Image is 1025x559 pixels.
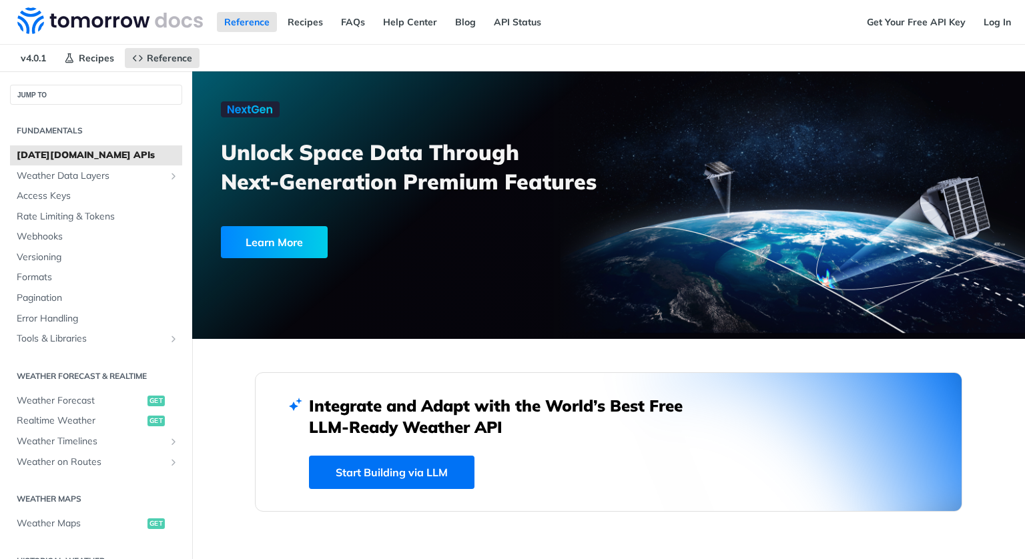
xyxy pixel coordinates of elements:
[17,414,144,428] span: Realtime Weather
[221,137,623,196] h3: Unlock Space Data Through Next-Generation Premium Features
[10,247,182,267] a: Versioning
[17,210,179,223] span: Rate Limiting & Tokens
[57,48,121,68] a: Recipes
[17,332,165,346] span: Tools & Libraries
[17,7,203,34] img: Tomorrow.io Weather API Docs
[17,456,165,469] span: Weather on Routes
[17,271,179,284] span: Formats
[147,518,165,529] span: get
[17,394,144,408] span: Weather Forecast
[10,411,182,431] a: Realtime Weatherget
[125,48,200,68] a: Reference
[168,457,179,468] button: Show subpages for Weather on Routes
[486,12,549,32] a: API Status
[17,517,144,530] span: Weather Maps
[280,12,330,32] a: Recipes
[10,329,182,349] a: Tools & LibrariesShow subpages for Tools & Libraries
[221,226,328,258] div: Learn More
[10,207,182,227] a: Rate Limiting & Tokens
[10,309,182,329] a: Error Handling
[147,416,165,426] span: get
[376,12,444,32] a: Help Center
[17,189,179,203] span: Access Keys
[860,12,973,32] a: Get Your Free API Key
[448,12,483,32] a: Blog
[10,288,182,308] a: Pagination
[17,312,179,326] span: Error Handling
[10,125,182,137] h2: Fundamentals
[147,396,165,406] span: get
[17,251,179,264] span: Versioning
[17,169,165,183] span: Weather Data Layers
[221,101,280,117] img: NextGen
[309,395,703,438] h2: Integrate and Adapt with the World’s Best Free LLM-Ready Weather API
[10,391,182,411] a: Weather Forecastget
[17,230,179,243] span: Webhooks
[10,493,182,505] h2: Weather Maps
[168,334,179,344] button: Show subpages for Tools & Libraries
[10,514,182,534] a: Weather Mapsget
[79,52,114,64] span: Recipes
[147,52,192,64] span: Reference
[10,432,182,452] a: Weather TimelinesShow subpages for Weather Timelines
[10,145,182,165] a: [DATE][DOMAIN_NAME] APIs
[17,435,165,448] span: Weather Timelines
[309,456,474,489] a: Start Building via LLM
[10,85,182,105] button: JUMP TO
[10,227,182,247] a: Webhooks
[17,292,179,305] span: Pagination
[217,12,277,32] a: Reference
[17,149,179,162] span: [DATE][DOMAIN_NAME] APIs
[10,370,182,382] h2: Weather Forecast & realtime
[10,452,182,472] a: Weather on RoutesShow subpages for Weather on Routes
[10,166,182,186] a: Weather Data LayersShow subpages for Weather Data Layers
[168,436,179,447] button: Show subpages for Weather Timelines
[10,267,182,288] a: Formats
[334,12,372,32] a: FAQs
[10,186,182,206] a: Access Keys
[221,226,543,258] a: Learn More
[976,12,1018,32] a: Log In
[13,48,53,68] span: v4.0.1
[168,171,179,181] button: Show subpages for Weather Data Layers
